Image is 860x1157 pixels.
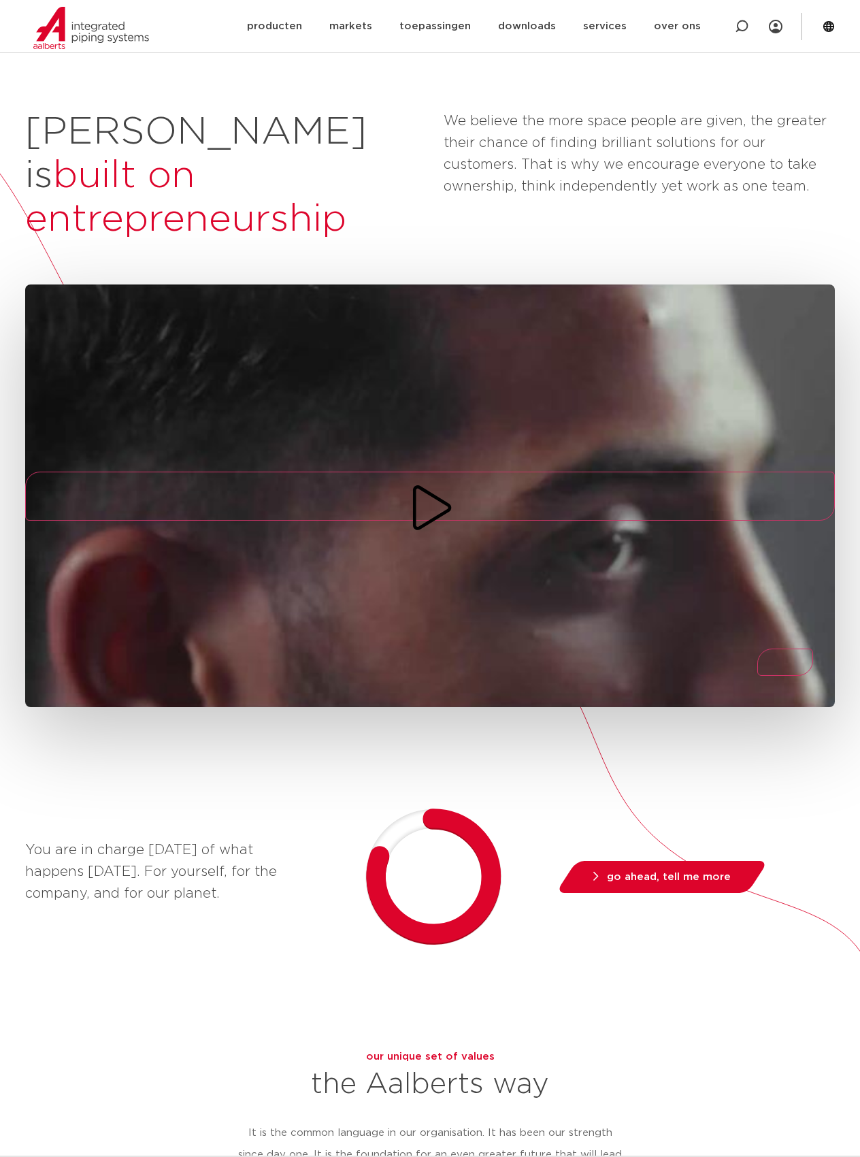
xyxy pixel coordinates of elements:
p: We believe the more space people are given, the greater their chance of finding brilliant solutio... [444,110,835,197]
a: go ahead, tell me more [556,861,769,893]
p: You are in charge [DATE] of what happens [DATE]. For yourself, for the company, and for our planet. [25,839,303,905]
button: Play/Pause [25,472,835,521]
span: go ahead, tell me more [607,872,731,882]
h2: [PERSON_NAME] is [25,110,430,241]
span: built on entrepreneurship [25,157,346,238]
button: Mute/Unmute [757,649,813,676]
h2: the Aalberts way [235,1068,625,1101]
span: our unique set of values [366,1052,495,1062]
div: my IPS [769,12,782,42]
